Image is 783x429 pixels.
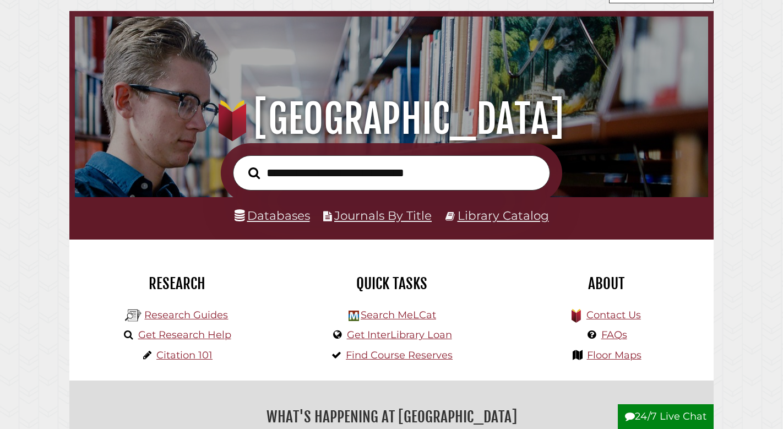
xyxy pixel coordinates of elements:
[144,309,228,321] a: Research Guides
[292,274,491,293] h2: Quick Tasks
[361,309,436,321] a: Search MeLCat
[86,95,696,143] h1: [GEOGRAPHIC_DATA]
[78,274,276,293] h2: Research
[347,329,452,341] a: Get InterLibrary Loan
[125,307,142,324] img: Hekman Library Logo
[601,329,627,341] a: FAQs
[248,167,260,180] i: Search
[507,274,705,293] h2: About
[235,208,310,222] a: Databases
[346,349,453,361] a: Find Course Reserves
[334,208,432,222] a: Journals By Title
[587,349,641,361] a: Floor Maps
[138,329,231,341] a: Get Research Help
[458,208,549,222] a: Library Catalog
[156,349,213,361] a: Citation 101
[586,309,641,321] a: Contact Us
[243,164,265,182] button: Search
[349,311,359,321] img: Hekman Library Logo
